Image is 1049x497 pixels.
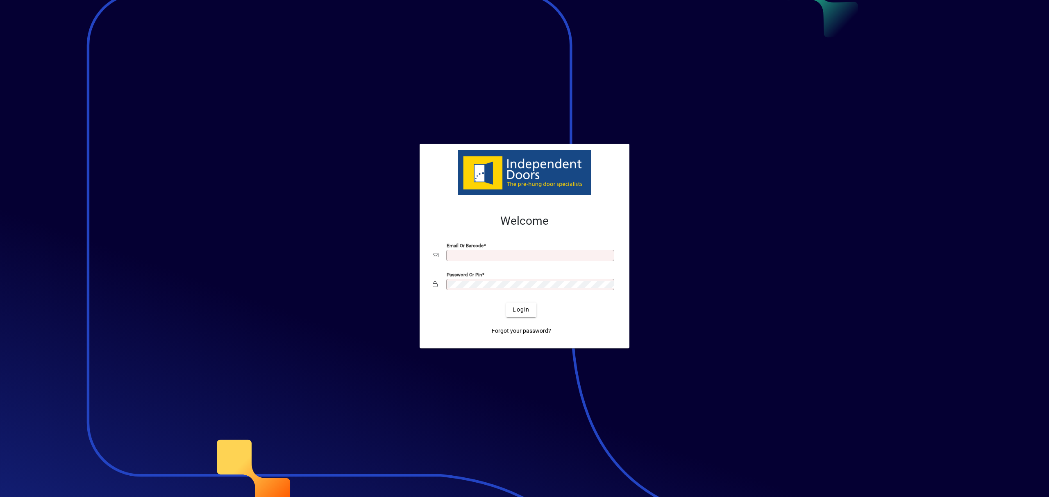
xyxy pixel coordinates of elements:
mat-label: Password or Pin [447,271,482,277]
span: Forgot your password? [492,327,551,335]
h2: Welcome [433,214,616,228]
span: Login [513,305,529,314]
a: Forgot your password? [488,324,554,339]
button: Login [506,303,536,317]
mat-label: Email or Barcode [447,242,484,248]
